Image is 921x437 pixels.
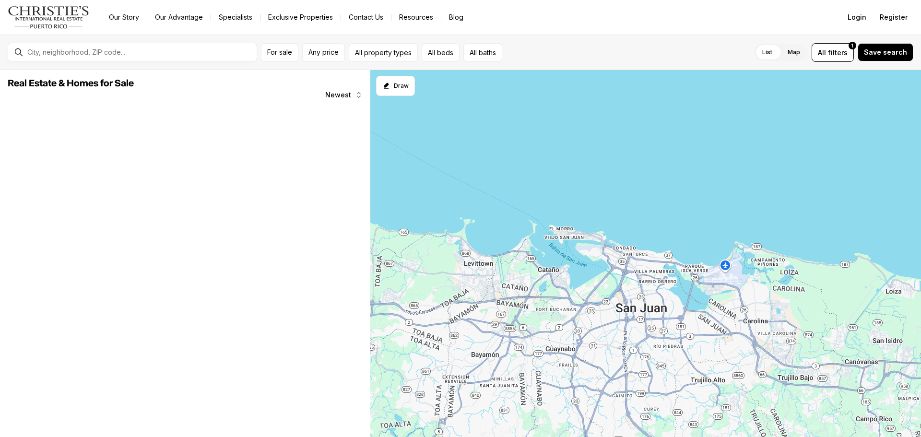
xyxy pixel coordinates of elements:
label: Map [780,44,808,61]
label: List [755,44,780,61]
button: Start drawing [376,76,415,96]
button: Contact Us [341,11,391,24]
button: Login [842,8,872,27]
a: Blog [441,11,471,24]
button: All baths [463,43,502,62]
span: All [818,47,826,58]
img: logo [8,6,90,29]
span: Login [848,13,866,21]
button: Any price [302,43,345,62]
button: Newest [319,85,368,105]
button: All beds [422,43,460,62]
button: All property types [349,43,418,62]
a: Our Advantage [147,11,211,24]
a: Our Story [101,11,147,24]
span: filters [828,47,848,58]
span: 1 [851,42,853,49]
span: Newest [325,91,351,99]
span: Register [880,13,908,21]
span: Real Estate & Homes for Sale [8,79,134,88]
button: Save search [858,43,913,61]
span: Save search [864,48,907,56]
a: Exclusive Properties [260,11,341,24]
a: Resources [391,11,441,24]
a: Specialists [211,11,260,24]
button: Register [874,8,913,27]
button: Allfilters1 [812,43,854,62]
span: For sale [267,48,292,56]
span: Any price [308,48,339,56]
button: For sale [261,43,298,62]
